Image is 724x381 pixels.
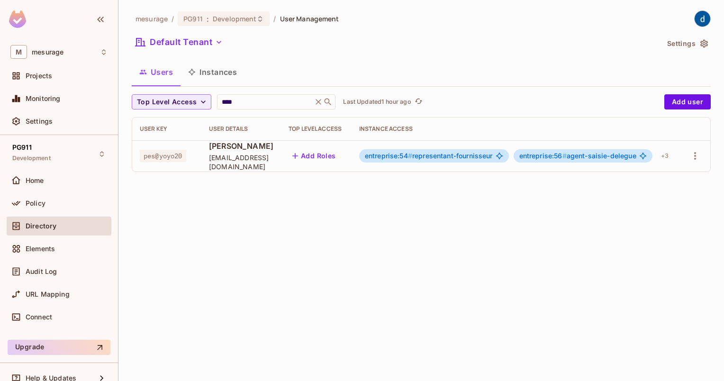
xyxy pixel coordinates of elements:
span: Development [213,14,256,23]
span: PG911 [183,14,203,23]
span: M [10,45,27,59]
span: entreprise:54 [365,152,412,160]
li: / [172,14,174,23]
span: Audit Log [26,268,57,275]
div: Top Level Access [289,125,344,133]
span: entreprise:56 [519,152,567,160]
span: Settings [26,118,53,125]
span: Workspace: mesurage [32,48,63,56]
span: refresh [415,97,423,107]
img: SReyMgAAAABJRU5ErkJggg== [9,10,26,28]
img: dev 911gcl [695,11,710,27]
p: Last Updated 1 hour ago [343,98,411,106]
span: Development [12,154,51,162]
span: : [206,15,209,23]
span: the active workspace [136,14,168,23]
button: Users [132,60,181,84]
div: User Details [209,125,273,133]
span: [PERSON_NAME] [209,141,273,151]
span: agent-saisie-delegue [519,152,636,160]
span: User Management [280,14,339,23]
span: URL Mapping [26,290,70,298]
button: refresh [413,96,425,108]
span: Click to refresh data [411,96,425,108]
span: pes@yoyo20 [140,150,186,162]
button: Upgrade [8,340,110,355]
span: Elements [26,245,55,253]
span: representant-fournisseur [365,152,493,160]
button: Instances [181,60,244,84]
span: Directory [26,222,56,230]
button: Add user [664,94,711,109]
span: [EMAIL_ADDRESS][DOMAIN_NAME] [209,153,273,171]
button: Settings [663,36,711,51]
span: PG911 [12,144,32,151]
span: # [408,152,412,160]
div: Instance Access [359,125,672,133]
span: Monitoring [26,95,61,102]
button: Add Roles [289,148,340,163]
li: / [273,14,276,23]
div: User Key [140,125,194,133]
span: Projects [26,72,52,80]
span: Top Level Access [137,96,197,108]
span: Policy [26,200,45,207]
span: # [562,152,567,160]
span: Home [26,177,44,184]
button: Default Tenant [132,35,226,50]
div: + 3 [657,148,672,163]
span: Connect [26,313,52,321]
button: Top Level Access [132,94,211,109]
